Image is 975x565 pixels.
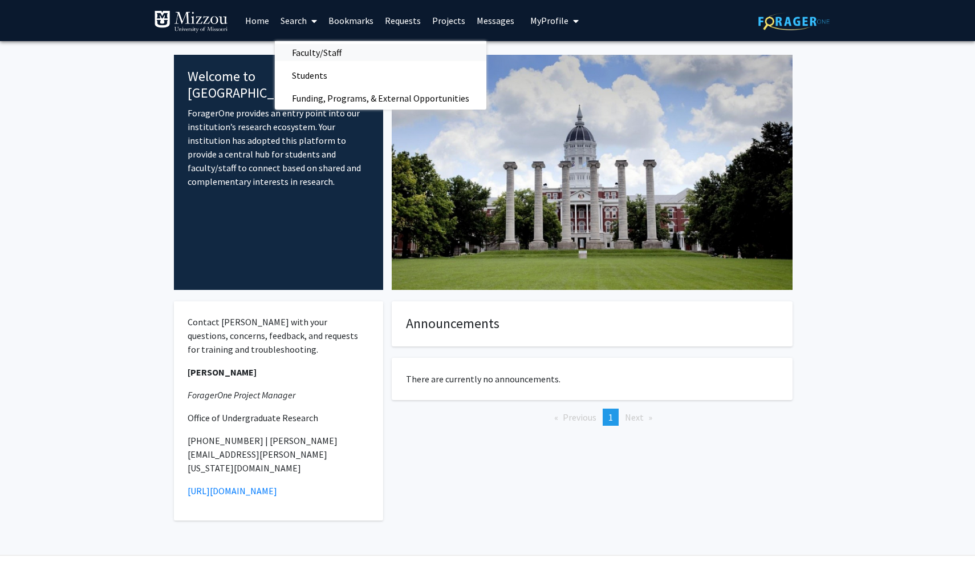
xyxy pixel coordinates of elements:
[188,434,369,475] p: [PHONE_NUMBER] | [PERSON_NAME][EMAIL_ADDRESS][PERSON_NAME][US_STATE][DOMAIN_NAME]
[275,64,344,87] span: Students
[275,67,486,84] a: Students
[275,90,486,107] a: Funding, Programs, & External Opportunities
[406,372,778,386] p: There are currently no announcements.
[323,1,379,41] a: Bookmarks
[188,106,369,188] p: ForagerOne provides an entry point into our institution’s research ecosystem. Your institution ha...
[275,44,486,61] a: Faculty/Staff
[530,15,568,26] span: My Profile
[9,514,48,556] iframe: Chat
[239,1,275,41] a: Home
[471,1,520,41] a: Messages
[426,1,471,41] a: Projects
[608,411,613,423] span: 1
[625,411,644,423] span: Next
[188,315,369,356] p: Contact [PERSON_NAME] with your questions, concerns, feedback, and requests for training and trou...
[188,411,369,425] p: Office of Undergraduate Research
[406,316,778,332] h4: Announcements
[379,1,426,41] a: Requests
[188,366,257,378] strong: [PERSON_NAME]
[154,10,228,33] img: University of Missouri Logo
[275,1,323,41] a: Search
[758,13,830,30] img: ForagerOne Logo
[563,411,596,423] span: Previous
[188,389,295,401] em: ForagerOne Project Manager
[275,87,486,110] span: Funding, Programs, & External Opportunities
[392,409,793,426] ul: Pagination
[188,485,277,497] a: [URL][DOMAIN_NAME]
[392,55,793,290] img: Cover Image
[188,68,369,102] h4: Welcome to [GEOGRAPHIC_DATA]
[275,41,359,64] span: Faculty/Staff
